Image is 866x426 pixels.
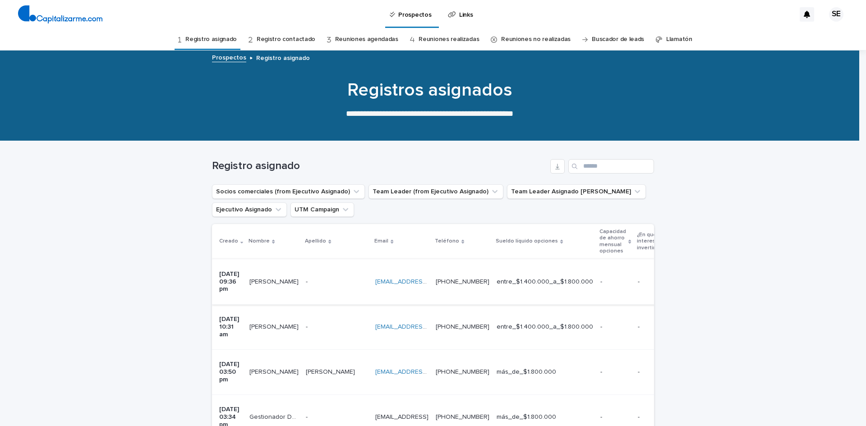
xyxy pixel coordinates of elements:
[374,236,388,246] p: Email
[638,368,683,376] p: -
[375,412,430,421] p: [EMAIL_ADDRESS]
[249,412,300,421] p: Gestionador Del Art
[600,323,630,331] p: -
[829,7,843,22] div: SE
[419,29,479,50] a: Reuniones realizadas
[335,29,398,50] a: Reuniones agendadas
[497,278,593,286] p: entre_$1.400.000_a_$1.800.000
[375,369,526,375] a: [EMAIL_ADDRESS][PERSON_NAME][DOMAIN_NAME]
[249,366,300,376] p: Marjori Tassara
[209,79,651,101] h1: Registros asignados
[638,323,683,331] p: -
[638,413,683,421] p: -
[290,202,354,217] button: UTM Campaign
[305,236,326,246] p: Apellido
[219,316,242,338] p: [DATE] 10:31 am
[436,414,489,420] a: [PHONE_NUMBER]
[375,324,477,330] a: [EMAIL_ADDRESS][DOMAIN_NAME]
[249,236,270,246] p: Nombre
[212,184,365,199] button: Socios comerciales (from Ejecutivo Asignado)
[306,276,309,286] p: -
[18,5,102,23] img: 4arMvv9wSvmHTHbXwTim
[249,321,300,331] p: Julia Arriagada Cifuentes
[256,52,310,62] p: Registro asignado
[497,323,593,331] p: entre_$1.400.000_a_$1.800.000
[600,413,630,421] p: -
[501,29,571,50] a: Reuniones no realizadas
[185,29,237,50] a: Registro asignado
[496,236,558,246] p: Sueldo líquido opciones
[637,230,679,253] p: ¿En qué estás interesado invertir?
[212,202,287,217] button: Ejecutivo Asignado
[592,29,644,50] a: Buscador de leads
[306,366,357,376] p: [PERSON_NAME]
[249,276,300,286] p: Macarena Valiente Fazzi
[436,279,489,285] a: [PHONE_NUMBER]
[375,279,477,285] a: [EMAIL_ADDRESS][DOMAIN_NAME]
[600,278,630,286] p: -
[436,324,489,330] a: [PHONE_NUMBER]
[306,321,309,331] p: -
[436,369,489,375] a: [PHONE_NUMBER]
[599,227,626,257] p: Capacidad de ahorro mensual opciones
[219,236,238,246] p: Creado
[568,159,654,174] input: Search
[497,413,593,421] p: más_de_$1.800.000
[212,52,246,62] a: Prospectos
[435,236,459,246] p: Teléfono
[306,412,309,421] p: -
[497,368,593,376] p: más_de_$1.800.000
[219,270,242,293] p: [DATE] 09:36 pm
[219,361,242,383] p: [DATE] 03:50 pm
[369,184,503,199] button: Team Leader (from Ejecutivo Asignado)
[212,160,547,173] h1: Registro asignado
[507,184,646,199] button: Team Leader Asignado LLamados
[638,278,683,286] p: -
[600,368,630,376] p: -
[666,29,692,50] a: Llamatón
[257,29,315,50] a: Registro contactado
